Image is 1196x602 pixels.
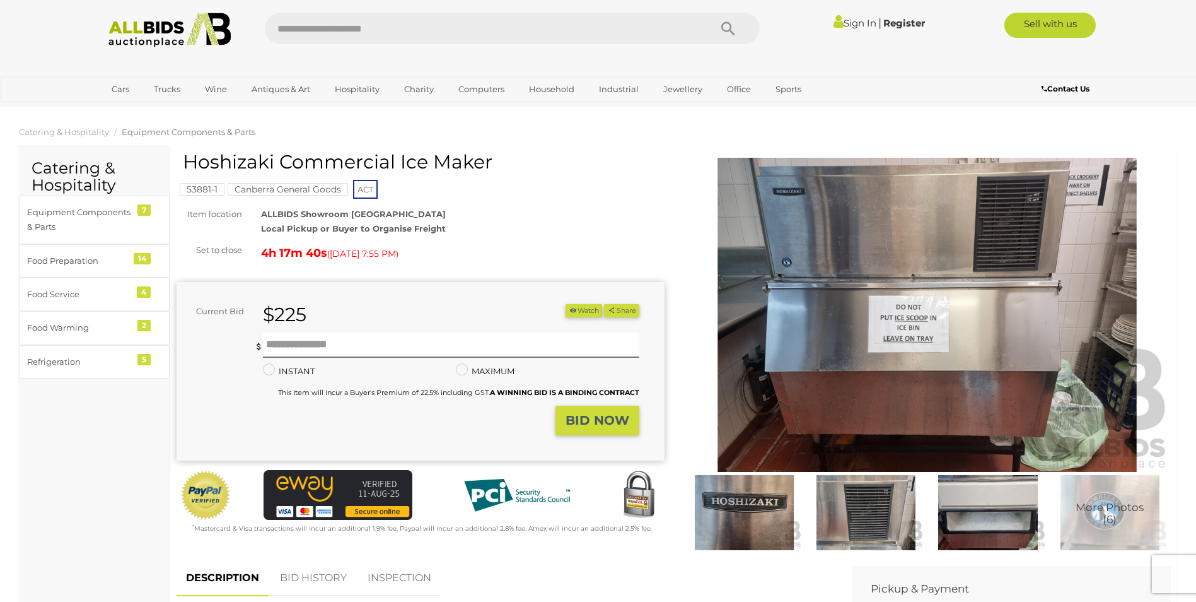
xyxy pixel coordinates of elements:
[655,79,711,100] a: Jewellery
[197,79,235,100] a: Wine
[353,180,378,199] span: ACT
[177,560,269,597] a: DESCRIPTION
[697,13,760,44] button: Search
[264,470,412,520] img: eWAY Payment Gateway
[137,204,151,216] div: 7
[396,79,442,100] a: Charity
[167,243,252,257] div: Set to close
[767,79,810,100] a: Sports
[1076,502,1144,526] span: More Photos (6)
[1004,13,1096,38] a: Sell with us
[137,286,151,298] div: 4
[566,413,629,428] strong: BID NOW
[454,470,580,521] img: PCI DSS compliant
[719,79,759,100] a: Office
[134,253,151,264] div: 14
[27,287,131,302] div: Food Service
[1042,82,1093,96] a: Contact Us
[490,388,639,397] b: A WINNING BID IS A BINDING CONTRACT
[146,79,189,100] a: Trucks
[27,355,131,369] div: Refrigeration
[604,304,639,317] button: Share
[192,524,652,533] small: Mastercard & Visa transactions will incur an additional 1.9% fee. Paypal will incur an additional...
[19,278,170,311] a: Food Service 4
[137,320,151,331] div: 2
[27,205,131,235] div: Equipment Components & Parts
[19,345,170,379] a: Refrigeration 5
[330,248,396,259] span: [DATE] 7:55 PM
[566,304,602,317] button: Watch
[261,209,446,219] strong: ALLBIDS Showroom [GEOGRAPHIC_DATA]
[883,17,925,29] a: Register
[327,249,398,259] span: ( )
[930,475,1045,550] img: Hoshizaki Commercial Ice Maker
[32,160,157,194] h2: Catering & Hospitality
[566,304,602,317] li: Watch this item
[261,223,446,233] strong: Local Pickup or Buyer to Organise Freight
[180,470,231,521] img: Official PayPal Seal
[102,13,238,47] img: Allbids.com.au
[591,79,647,100] a: Industrial
[878,16,881,30] span: |
[613,470,664,521] img: Secured by Rapid SSL
[228,184,348,194] a: Canberra General Goods
[19,196,170,244] a: Equipment Components & Parts 7
[177,304,253,319] div: Current Bid
[180,183,224,196] mark: 53881-1
[808,475,924,550] img: Hoshizaki Commercial Ice Maker
[103,79,137,100] a: Cars
[27,321,131,335] div: Food Warming
[1052,475,1168,550] a: More Photos(6)
[263,364,315,379] label: INSTANT
[103,100,209,121] a: [GEOGRAPHIC_DATA]
[521,79,583,100] a: Household
[683,158,1171,473] img: Hoshizaki Commercial Ice Maker
[27,254,131,268] div: Food Preparation
[1052,475,1168,550] img: Hoshizaki Commercial Ice Maker
[180,184,224,194] a: 53881-1
[358,560,441,597] a: INSPECTION
[137,354,151,365] div: 5
[19,127,109,137] a: Catering & Hospitality
[871,583,1133,595] h2: Pickup & Payment
[833,17,876,29] a: Sign In
[19,311,170,345] a: Food Warming 2
[270,560,356,597] a: BID HISTORY
[261,246,327,260] strong: 4h 17m 40s
[327,79,388,100] a: Hospitality
[122,127,255,137] a: Equipment Components & Parts
[555,406,639,435] button: BID NOW
[243,79,318,100] a: Antiques & Art
[1042,84,1089,93] b: Contact Us
[228,183,348,196] mark: Canberra General Goods
[456,364,514,379] label: MAXIMUM
[183,151,661,172] h1: Hoshizaki Commercial Ice Maker
[19,244,170,278] a: Food Preparation 14
[278,388,639,397] small: This Item will incur a Buyer's Premium of 22.5% including GST.
[450,79,513,100] a: Computers
[687,475,802,550] img: Hoshizaki Commercial Ice Maker
[263,303,306,326] strong: $225
[167,207,252,221] div: Item location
